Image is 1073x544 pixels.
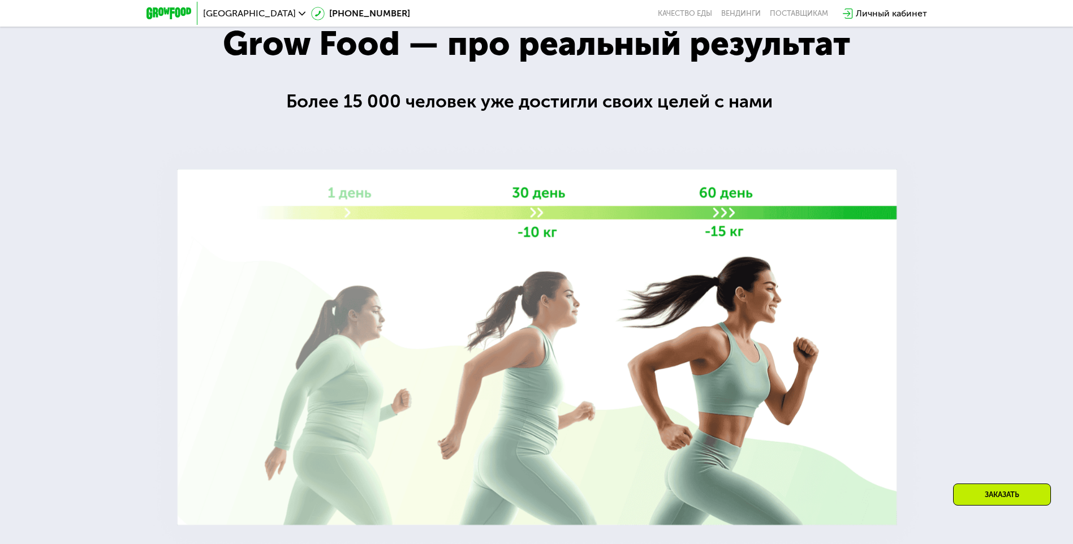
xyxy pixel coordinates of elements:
[199,18,874,69] div: Grow Food — про реальный результат
[286,88,787,115] div: Более 15 000 человек уже достигли своих целей с нами
[953,483,1051,506] div: Заказать
[203,9,296,18] span: [GEOGRAPHIC_DATA]
[770,9,828,18] div: поставщикам
[658,9,712,18] a: Качество еды
[856,7,927,20] div: Личный кабинет
[721,9,761,18] a: Вендинги
[311,7,410,20] a: [PHONE_NUMBER]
